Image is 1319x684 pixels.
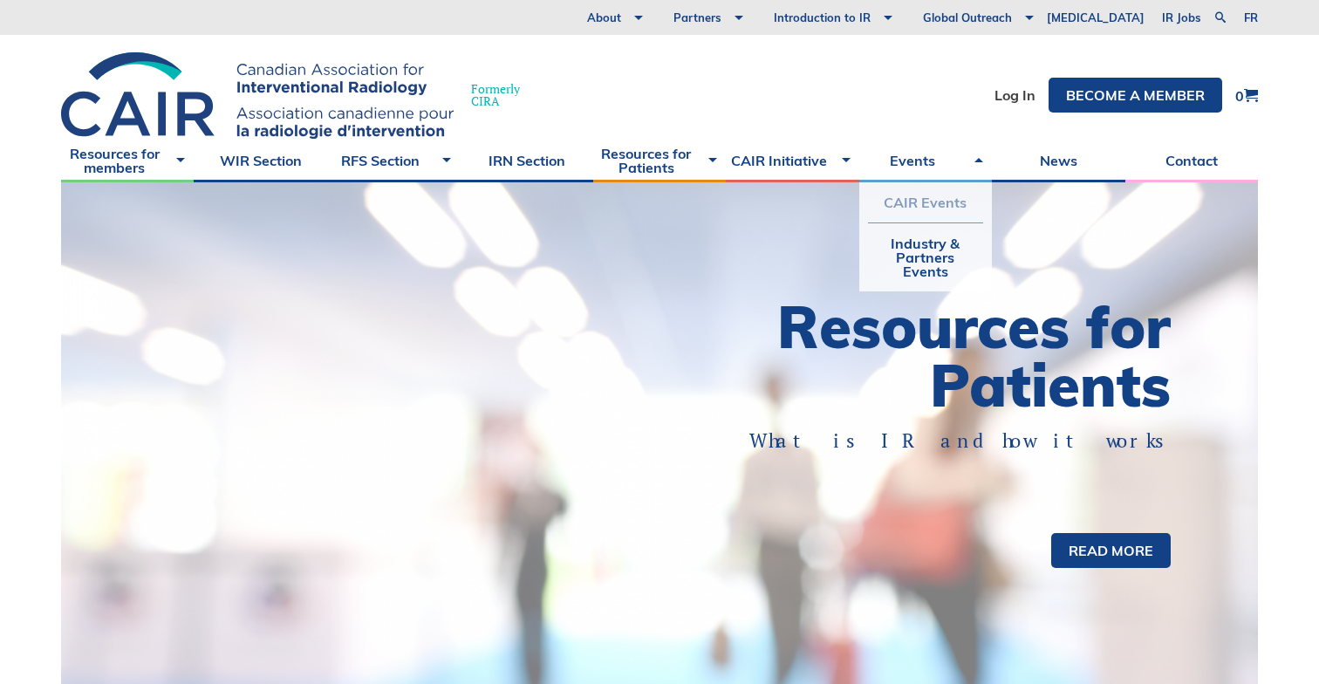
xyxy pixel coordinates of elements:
[327,139,460,182] a: RFS Section
[859,139,992,182] a: Events
[868,223,983,291] a: Industry & Partners Events
[726,139,858,182] a: CAIR Initiative
[994,88,1035,102] a: Log In
[61,139,194,182] a: Resources for members
[992,139,1124,182] a: News
[1051,533,1171,568] a: Read more
[868,182,983,222] a: CAIR Events
[659,298,1171,414] h1: Resources for Patients
[61,52,454,139] img: CIRA
[593,139,726,182] a: Resources for Patients
[1244,12,1258,24] a: fr
[1125,139,1258,182] a: Contact
[61,52,537,139] a: FormerlyCIRA
[194,139,326,182] a: WIR Section
[1235,88,1258,103] a: 0
[721,427,1171,455] p: What is IR and how it works
[471,83,520,107] span: Formerly CIRA
[1049,78,1222,113] a: Become a member
[460,139,592,182] a: IRN Section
